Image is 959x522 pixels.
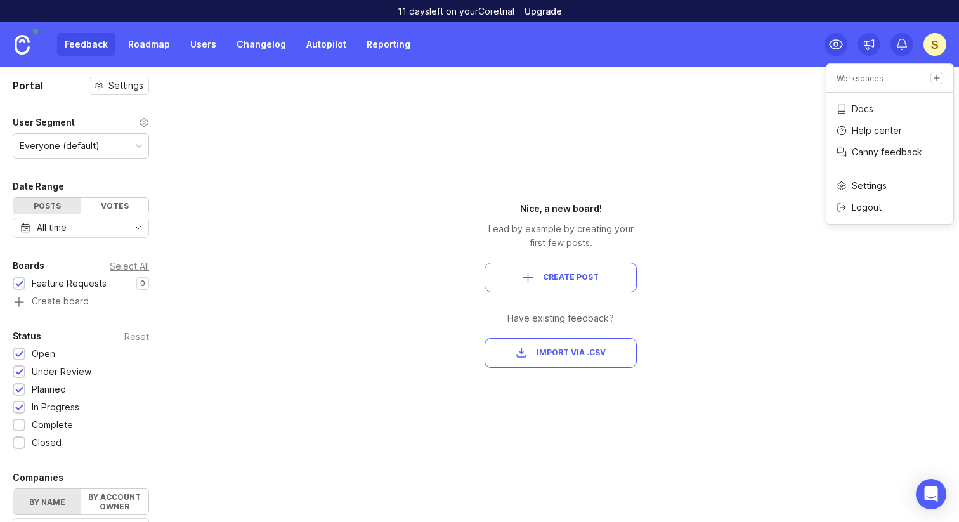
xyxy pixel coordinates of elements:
[20,139,100,153] div: Everyone (default)
[485,222,637,250] div: Lead by example by creating your first few posts.
[485,263,637,292] button: Create Post
[229,33,294,56] a: Changelog
[13,489,81,514] label: By name
[124,333,149,340] div: Reset
[852,179,887,192] p: Settings
[916,479,946,509] div: Open Intercom Messenger
[32,365,91,379] div: Under Review
[852,103,873,115] p: Docs
[13,470,63,485] div: Companies
[13,78,43,93] h1: Portal
[37,221,67,235] div: All time
[32,436,62,450] div: Closed
[543,272,599,283] span: Create Post
[930,72,943,84] a: Create a new workspace
[525,7,562,16] a: Upgrade
[32,277,107,290] div: Feature Requests
[923,33,946,56] button: S
[826,99,953,119] a: Docs
[140,278,145,289] p: 0
[13,329,41,344] div: Status
[852,201,882,214] p: Logout
[89,77,149,95] button: Settings
[398,5,514,18] p: 11 days left on your Core trial
[826,121,953,141] a: Help center
[852,146,922,159] p: Canny feedback
[81,489,149,514] label: By account owner
[13,198,81,214] div: Posts
[826,176,953,196] a: Settings
[121,33,178,56] a: Roadmap
[32,382,66,396] div: Planned
[485,202,637,216] div: Nice, a new board!
[108,79,143,92] span: Settings
[359,33,418,56] a: Reporting
[485,311,637,325] div: Have existing feedback?
[299,33,354,56] a: Autopilot
[110,263,149,270] div: Select All
[826,142,953,162] a: Canny feedback
[837,73,884,84] p: Workspaces
[128,223,148,233] svg: toggle icon
[32,418,73,432] div: Complete
[13,179,64,194] div: Date Range
[852,124,902,137] p: Help center
[15,35,30,55] img: Canny Home
[485,338,637,368] button: Import via .csv
[183,33,224,56] a: Users
[81,198,149,214] div: Votes
[13,258,44,273] div: Boards
[32,400,79,414] div: In Progress
[13,115,75,130] div: User Segment
[32,347,55,361] div: Open
[537,348,606,358] span: Import via .csv
[13,297,149,308] a: Create board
